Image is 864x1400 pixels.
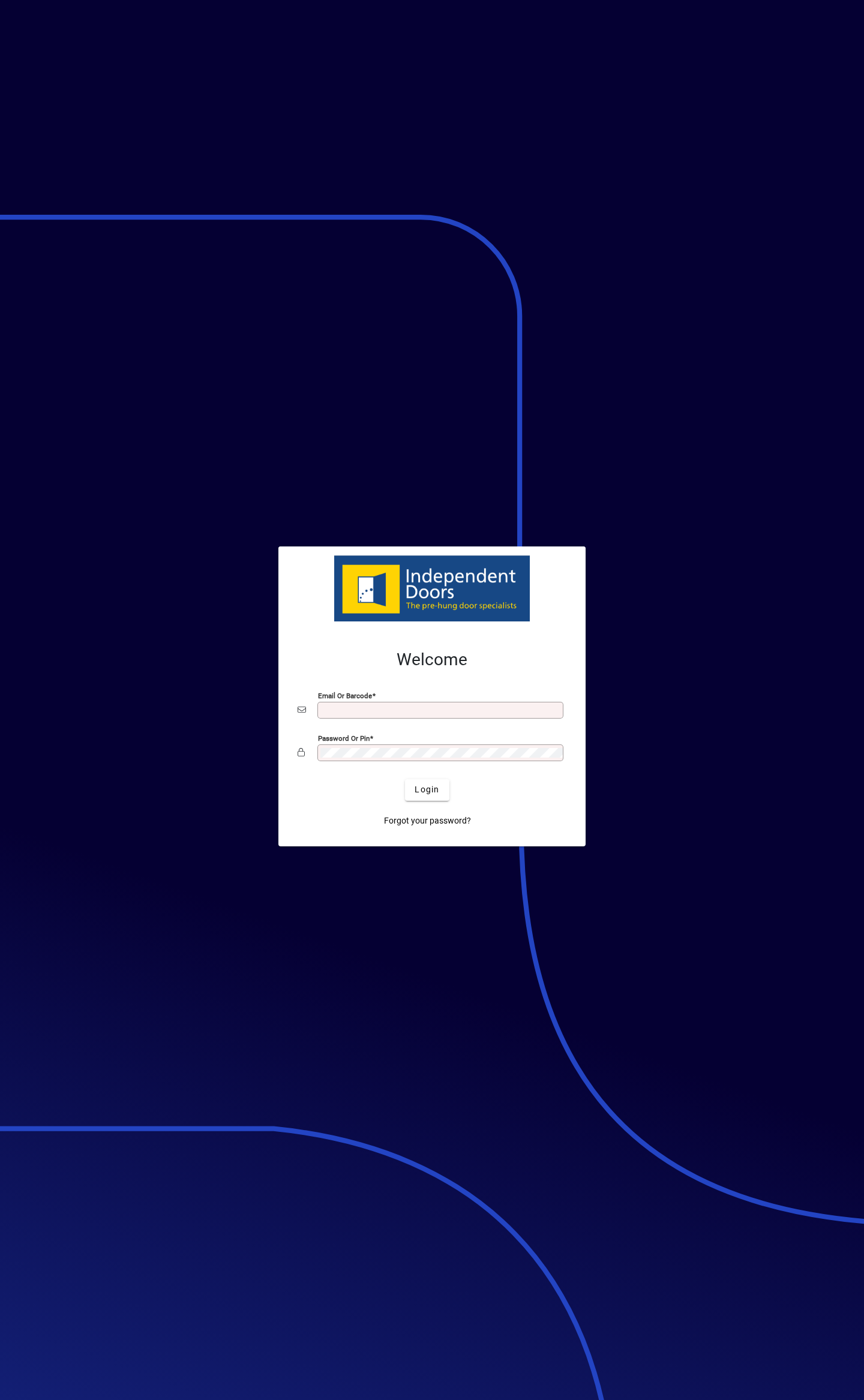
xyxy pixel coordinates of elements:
[415,783,439,796] span: Login
[318,691,372,699] mat-label: Email or Barcode
[405,779,449,801] button: Login
[379,810,476,832] a: Forgot your password?
[298,650,566,670] h2: Welcome
[318,734,370,742] mat-label: Password or Pin
[384,815,471,827] span: Forgot your password?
